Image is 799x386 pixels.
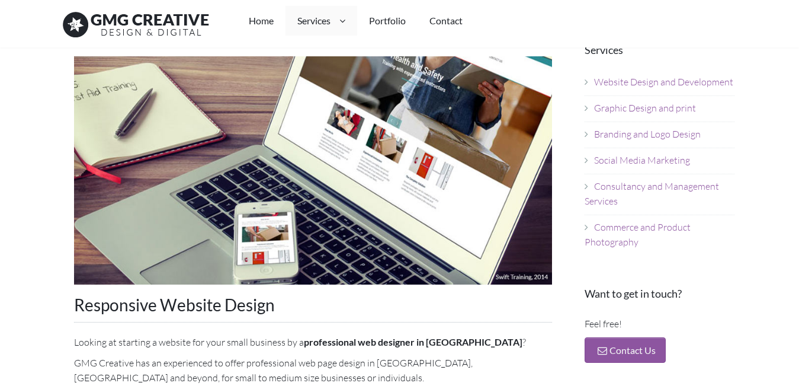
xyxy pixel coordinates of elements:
[585,180,719,207] a: Consultancy and Management Services
[594,102,696,114] a: Graphic Design and print
[585,44,623,55] span: Services
[74,56,553,285] img: Responsive Website Design in Minehead Somerset
[237,6,285,36] a: Home
[585,288,682,299] span: Want to get in touch?
[304,336,522,347] strong: professional web designer in [GEOGRAPHIC_DATA]
[585,221,691,248] a: Commerce and Product Photography
[594,154,690,166] a: Social Media Marketing
[418,6,474,36] a: Contact
[74,334,553,350] p: Looking at starting a website for your small business by a ?
[285,6,357,36] a: Services
[585,337,666,363] a: Contact Us
[74,296,553,323] h2: Responsive Website Design
[74,356,553,385] p: GMG Creative has an experienced to offer professional web page design in [GEOGRAPHIC_DATA], [GEOG...
[594,128,701,140] a: Branding and Logo Design
[585,317,734,331] p: Feel free!
[594,76,733,88] a: Website Design and Development
[62,6,210,42] img: Give Me Gimmicks logo
[357,6,418,36] a: Portfolio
